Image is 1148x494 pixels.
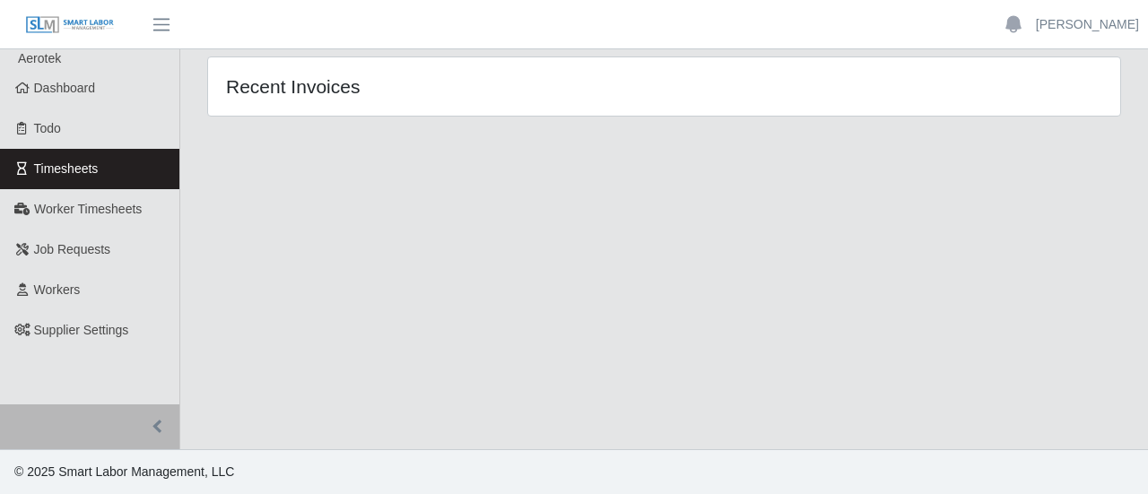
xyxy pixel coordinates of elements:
[34,323,129,337] span: Supplier Settings
[14,464,234,479] span: © 2025 Smart Labor Management, LLC
[1036,15,1139,34] a: [PERSON_NAME]
[34,161,99,176] span: Timesheets
[25,15,115,35] img: SLM Logo
[34,81,96,95] span: Dashboard
[18,51,61,65] span: Aerotek
[34,282,81,297] span: Workers
[34,242,111,256] span: Job Requests
[226,75,576,98] h4: Recent Invoices
[34,202,142,216] span: Worker Timesheets
[34,121,61,135] span: Todo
